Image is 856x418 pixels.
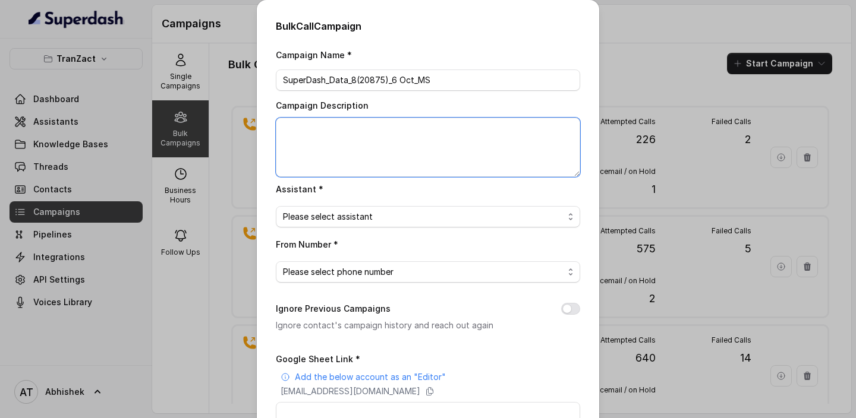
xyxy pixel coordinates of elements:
[276,19,580,33] h2: Bulk Call Campaign
[276,261,580,283] button: Please select phone number
[276,354,360,364] label: Google Sheet Link *
[276,50,352,60] label: Campaign Name *
[295,371,446,383] p: Add the below account as an "Editor"
[281,385,420,397] p: [EMAIL_ADDRESS][DOMAIN_NAME]
[276,184,323,194] label: Assistant *
[283,265,564,279] span: Please select phone number
[276,302,391,316] label: Ignore Previous Campaigns
[276,318,542,332] p: Ignore contact's campaign history and reach out again
[276,100,369,110] label: Campaign Description
[276,239,338,249] label: From Number *
[283,210,564,224] span: Please select assistant
[276,206,580,227] button: Please select assistant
